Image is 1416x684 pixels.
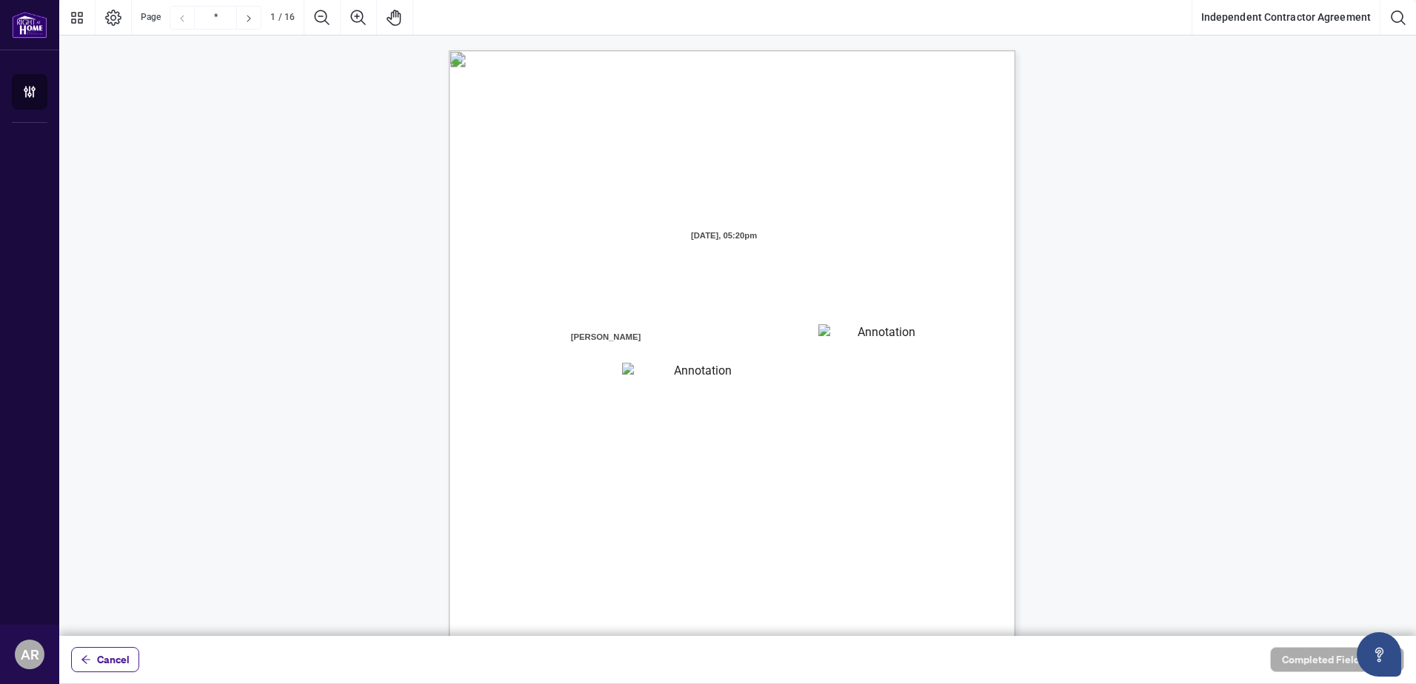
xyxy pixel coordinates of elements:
button: Completed Fields 0 of 1 [1270,647,1404,672]
span: AR [21,644,39,665]
span: arrow-left [81,654,91,665]
span: Cancel [97,648,130,671]
button: Cancel [71,647,139,672]
img: logo [12,11,47,38]
button: Open asap [1357,632,1401,677]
